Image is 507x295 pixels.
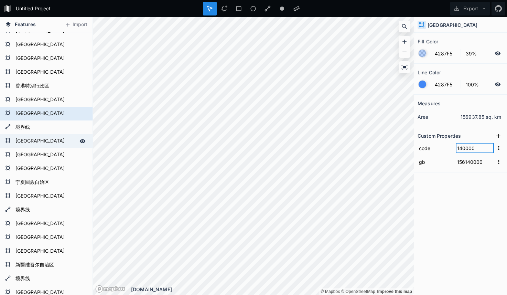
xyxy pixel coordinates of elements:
[418,143,452,153] input: Name
[341,289,375,294] a: OpenStreetMap
[418,98,441,109] h2: Measures
[377,289,412,294] a: Map feedback
[418,36,438,47] h2: Fill Color
[418,157,452,167] input: Name
[61,19,91,30] button: Import
[95,285,126,293] a: Mapbox logo
[450,2,490,15] button: Export
[418,67,441,78] h2: Line Color
[456,157,494,167] input: Empty
[461,113,504,120] dd: 156937.85 sq. km
[418,130,461,141] h2: Custom Properties
[418,113,461,120] dt: area
[15,21,36,28] span: Features
[428,21,477,29] h4: [GEOGRAPHIC_DATA]
[131,286,414,293] div: [DOMAIN_NAME]
[321,289,340,294] a: Mapbox
[456,143,494,153] input: Empty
